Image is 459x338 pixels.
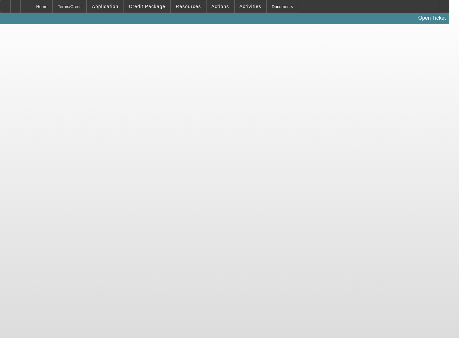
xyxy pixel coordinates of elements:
span: Activities [240,4,262,9]
span: Actions [211,4,229,9]
span: Application [92,4,118,9]
button: Activities [235,0,266,13]
button: Actions [207,0,234,13]
a: Open Ticket [416,13,448,24]
span: Resources [176,4,201,9]
button: Application [87,0,123,13]
button: Credit Package [124,0,170,13]
span: Credit Package [129,4,165,9]
button: Resources [171,0,206,13]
